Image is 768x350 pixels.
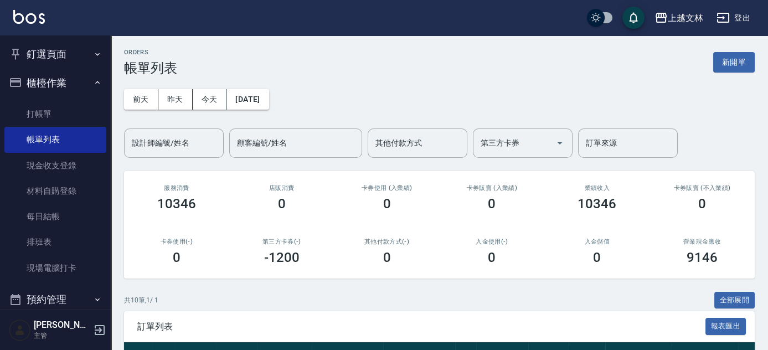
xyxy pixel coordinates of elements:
[124,60,177,76] h3: 帳單列表
[558,238,636,245] h2: 入金儲值
[278,196,286,212] h3: 0
[668,11,703,25] div: 上越文林
[243,238,321,245] h2: 第三方卡券(-)
[137,321,705,332] span: 訂單列表
[124,89,158,110] button: 前天
[4,255,106,281] a: 現場電腦打卡
[650,7,708,29] button: 上越文林
[226,89,269,110] button: [DATE]
[137,184,216,192] h3: 服務消費
[452,238,531,245] h2: 入金使用(-)
[383,196,391,212] h3: 0
[663,184,741,192] h2: 卡券販賣 (不入業績)
[663,238,741,245] h2: 營業現金應收
[622,7,645,29] button: save
[712,8,755,28] button: 登出
[264,250,300,265] h3: -1200
[4,204,106,229] a: 每日結帳
[488,196,496,212] h3: 0
[705,321,746,331] a: 報表匯出
[4,101,106,127] a: 打帳單
[157,196,196,212] h3: 10346
[4,127,106,152] a: 帳單列表
[705,318,746,335] button: 報表匯出
[4,178,106,204] a: 材料自購登錄
[713,52,755,73] button: 新開單
[124,295,158,305] p: 共 10 筆, 1 / 1
[348,184,426,192] h2: 卡券使用 (入業績)
[452,184,531,192] h2: 卡券販賣 (入業績)
[4,40,106,69] button: 釘選頁面
[593,250,601,265] h3: 0
[714,292,755,309] button: 全部展開
[9,319,31,341] img: Person
[383,250,391,265] h3: 0
[558,184,636,192] h2: 業績收入
[124,49,177,56] h2: ORDERS
[137,238,216,245] h2: 卡券使用(-)
[158,89,193,110] button: 昨天
[4,153,106,178] a: 現金收支登錄
[578,196,616,212] h3: 10346
[243,184,321,192] h2: 店販消費
[713,56,755,67] a: 新開單
[173,250,181,265] h3: 0
[4,229,106,255] a: 排班表
[348,238,426,245] h2: 其他付款方式(-)
[34,320,90,331] h5: [PERSON_NAME]
[698,196,706,212] h3: 0
[687,250,718,265] h3: 9146
[488,250,496,265] h3: 0
[551,134,569,152] button: Open
[193,89,227,110] button: 今天
[13,10,45,24] img: Logo
[34,331,90,341] p: 主管
[4,285,106,314] button: 預約管理
[4,69,106,97] button: 櫃檯作業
